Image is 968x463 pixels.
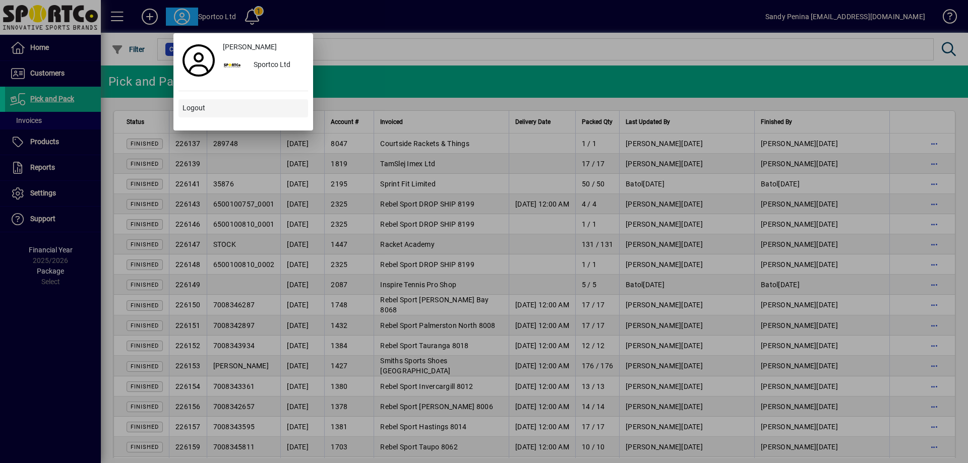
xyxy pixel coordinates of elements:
span: [PERSON_NAME] [223,42,277,52]
a: Profile [178,51,219,70]
button: Logout [178,99,308,117]
a: [PERSON_NAME] [219,38,308,56]
button: Sportco Ltd [219,56,308,75]
span: Logout [183,103,205,113]
div: Sportco Ltd [246,56,308,75]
